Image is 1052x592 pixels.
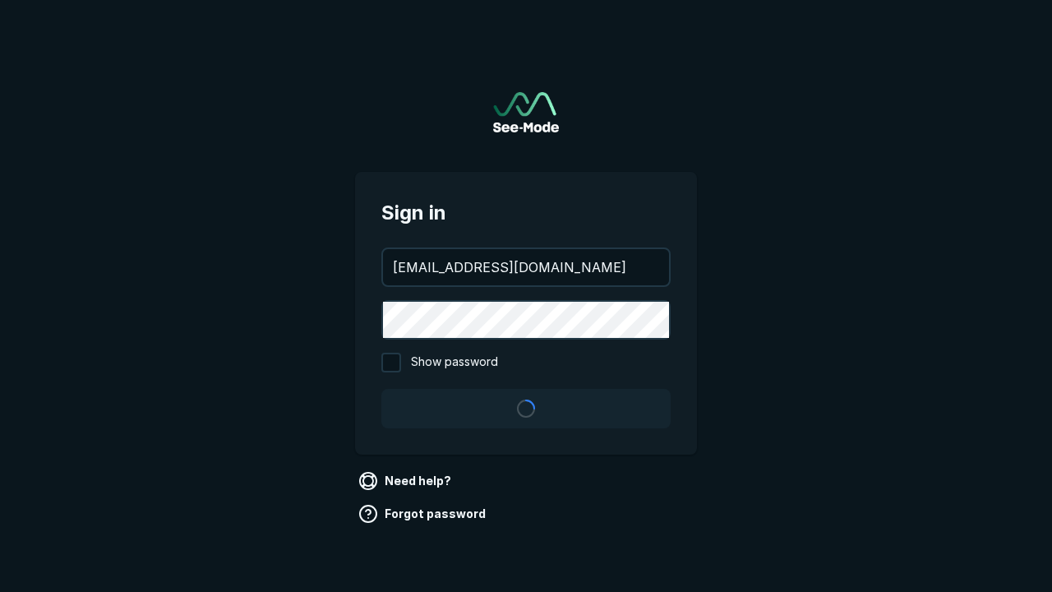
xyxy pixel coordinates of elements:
span: Show password [411,353,498,372]
a: Go to sign in [493,92,559,132]
input: your@email.com [383,249,669,285]
a: Forgot password [355,501,492,527]
a: Need help? [355,468,458,494]
img: See-Mode Logo [493,92,559,132]
span: Sign in [381,198,671,228]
